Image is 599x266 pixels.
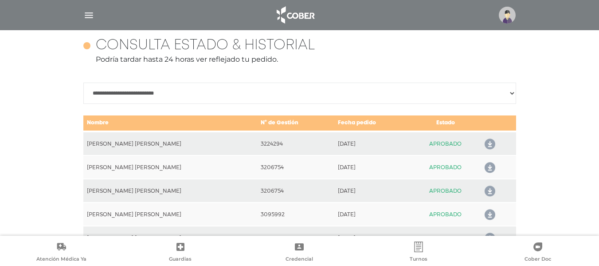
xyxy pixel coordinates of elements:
td: [PERSON_NAME] [PERSON_NAME] [83,202,258,226]
a: Atención Médica Ya [2,242,121,264]
td: 3224294 [257,131,334,155]
td: Estado [411,115,479,131]
td: [PERSON_NAME] [PERSON_NAME] [83,131,258,155]
td: [PERSON_NAME] [PERSON_NAME] [83,155,258,179]
span: Credencial [286,256,313,264]
td: Fecha pedido [334,115,412,131]
td: 3095992 [257,226,334,250]
td: 3206754 [257,179,334,202]
td: 3095992 [257,202,334,226]
a: Guardias [121,242,240,264]
td: [PERSON_NAME] [PERSON_NAME] [83,226,258,250]
td: APROBADO [411,155,479,179]
img: profile-placeholder.svg [499,7,516,24]
td: [PERSON_NAME] [PERSON_NAME] [83,179,258,202]
h4: Consulta estado & historial [96,37,315,54]
td: APROBADO [411,131,479,155]
a: Turnos [359,242,478,264]
span: Cober Doc [525,256,551,264]
a: Credencial [240,242,359,264]
td: N° de Gestión [257,115,334,131]
td: [DATE] [334,226,412,250]
td: [DATE] [334,155,412,179]
p: Podría tardar hasta 24 horas ver reflejado tu pedido. [83,54,516,65]
span: Guardias [169,256,192,264]
img: logo_cober_home-white.png [272,4,318,26]
td: APROBADO [411,226,479,250]
td: APROBADO [411,179,479,202]
a: Cober Doc [478,242,597,264]
img: Cober_menu-lines-white.svg [83,10,94,21]
td: [DATE] [334,179,412,202]
span: Atención Médica Ya [36,256,86,264]
td: [DATE] [334,131,412,155]
td: 3206754 [257,155,334,179]
td: Nombre [83,115,258,131]
td: [DATE] [334,202,412,226]
span: Turnos [410,256,427,264]
td: APROBADO [411,202,479,226]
